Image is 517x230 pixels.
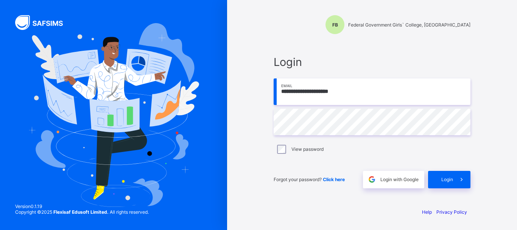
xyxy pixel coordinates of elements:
[15,15,72,30] img: SAFSIMS Logo
[436,209,467,215] a: Privacy Policy
[422,209,432,215] a: Help
[441,177,453,182] span: Login
[274,55,470,69] span: Login
[274,177,345,182] span: Forgot your password?
[15,209,149,215] span: Copyright © 2025 All rights reserved.
[332,22,338,28] span: FB
[53,209,109,215] strong: Flexisaf Edusoft Limited.
[368,175,376,184] img: google.396cfc9801f0270233282035f929180a.svg
[28,23,199,207] img: Hero Image
[380,177,419,182] span: Login with Google
[323,177,345,182] a: Click here
[15,203,149,209] span: Version 0.1.19
[348,22,470,28] span: Federal Government Girls` College, [GEOGRAPHIC_DATA]
[291,146,324,152] label: View password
